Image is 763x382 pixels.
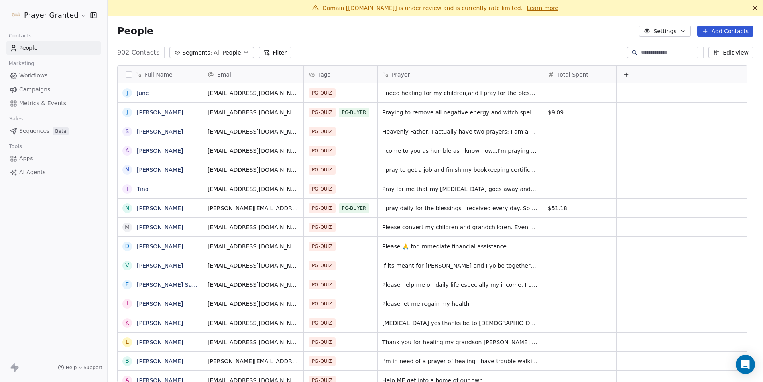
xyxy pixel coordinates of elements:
[203,66,303,83] div: Email
[208,89,299,97] span: [EMAIL_ADDRESS][DOMAIN_NAME]
[126,108,128,116] div: J
[309,165,336,175] span: PG-QUIZ
[382,166,538,174] span: I pray to get a job and finish my bookkeeping certification. I pray that my son gets a good job a...
[6,166,101,179] a: AI Agents
[208,262,299,270] span: [EMAIL_ADDRESS][DOMAIN_NAME]
[208,223,299,231] span: [EMAIL_ADDRESS][DOMAIN_NAME]
[137,339,183,345] a: [PERSON_NAME]
[137,90,149,96] a: June
[548,204,612,212] span: $51.18
[382,338,538,346] span: Thank you for healing my grandson [PERSON_NAME] from [MEDICAL_DATA]. Please heal his spirit and h...
[208,147,299,155] span: [EMAIL_ADDRESS][DOMAIN_NAME]
[382,89,538,97] span: I need healing for my children,and I pray for the blessings in finding work soon,blessings for th...
[309,356,336,366] span: PG-QUIZ
[137,186,148,192] a: Tino
[19,85,50,94] span: Campaigns
[697,26,753,37] button: Add Contacts
[5,30,35,42] span: Contacts
[137,358,183,364] a: [PERSON_NAME]
[543,66,616,83] div: Total Spent
[339,108,370,117] span: PG-BUYER
[145,71,173,79] span: Full Name
[214,49,241,57] span: All People
[137,262,183,269] a: [PERSON_NAME]
[6,83,101,96] a: Campaigns
[382,147,538,155] span: I come to you as humble as I know how...I'm praying for a financial break through.Bless my financ...
[382,108,538,116] span: Praying to remove all negative energy and witch spell spirits out of my life Praying for money fi...
[137,224,183,230] a: [PERSON_NAME]
[208,338,299,346] span: [EMAIL_ADDRESS][DOMAIN_NAME]
[10,8,85,22] button: Prayer Granted
[309,242,336,251] span: PG-QUIZ
[208,166,299,174] span: [EMAIL_ADDRESS][DOMAIN_NAME]
[182,49,212,57] span: Segments:
[19,127,49,135] span: Sequences
[208,128,299,136] span: [EMAIL_ADDRESS][DOMAIN_NAME]
[382,262,538,270] span: If its meant for [PERSON_NAME] and I yo be together let him come home now. Thank you my Lord and ...
[6,69,101,82] a: Workflows
[548,108,612,116] span: $9.09
[125,242,130,250] div: D
[126,127,129,136] div: S
[125,261,129,270] div: V
[137,167,183,173] a: [PERSON_NAME]
[137,148,183,154] a: [PERSON_NAME]
[6,41,101,55] a: People
[309,203,336,213] span: PG-QUIZ
[126,89,128,97] div: J
[259,47,292,58] button: Filter
[125,223,130,231] div: M
[19,71,48,80] span: Workflows
[126,280,129,289] div: E
[19,168,46,177] span: AI Agents
[208,319,299,327] span: [EMAIL_ADDRESS][DOMAIN_NAME]
[309,127,336,136] span: PG-QUIZ
[309,223,336,232] span: PG-QUIZ
[137,282,244,288] a: [PERSON_NAME] San [PERSON_NAME]
[53,127,69,135] span: Beta
[323,5,523,11] span: Domain [[DOMAIN_NAME]] is under review and is currently rate limited.
[208,204,299,212] span: [PERSON_NAME][EMAIL_ADDRESS][PERSON_NAME][DOMAIN_NAME]
[126,299,128,308] div: I
[208,281,299,289] span: [EMAIL_ADDRESS][DOMAIN_NAME]
[217,71,233,79] span: Email
[382,281,538,289] span: Please help me on daily life especially my income. I don’t have enough money to support myself. H...
[137,301,183,307] a: [PERSON_NAME]
[208,357,299,365] span: [PERSON_NAME][EMAIL_ADDRESS][DOMAIN_NAME]
[382,204,538,212] span: I pray daily for the blessings I received every day. So Thankful for your love ❤️ and Mercy. Aski...
[137,205,183,211] a: [PERSON_NAME]
[378,66,543,83] div: Prayer
[11,10,21,20] img: FB-Logo.png
[117,48,159,57] span: 902 Contacts
[208,300,299,308] span: [EMAIL_ADDRESS][DOMAIN_NAME]
[557,71,588,79] span: Total Spent
[6,152,101,165] a: Apps
[309,318,336,328] span: PG-QUIZ
[24,10,79,20] span: Prayer Granted
[6,124,101,138] a: SequencesBeta
[309,108,336,117] span: PG-QUIZ
[126,338,129,346] div: L
[125,204,129,212] div: N
[527,4,558,12] a: Learn more
[309,184,336,194] span: PG-QUIZ
[125,319,129,327] div: K
[382,319,538,327] span: [MEDICAL_DATA] yes thanks be to [DEMOGRAPHIC_DATA] always victorious [PERSON_NAME] is my lord and...
[137,243,183,250] a: [PERSON_NAME]
[318,71,330,79] span: Tags
[125,146,129,155] div: A
[137,128,183,135] a: [PERSON_NAME]
[126,185,129,193] div: T
[208,242,299,250] span: [EMAIL_ADDRESS][DOMAIN_NAME]
[382,128,538,136] span: Heavenly Father, I actually have two prayers: I am a bit embarrassed on the first one but here we...
[339,203,370,213] span: PG-BUYER
[392,71,410,79] span: Prayer
[58,364,102,371] a: Help & Support
[309,88,336,98] span: PG-QUIZ
[118,66,203,83] div: Full Name
[125,165,129,174] div: N
[304,66,377,83] div: Tags
[382,223,538,231] span: Please convert my children and grandchildren. Even my husband to know you love you and be with yo...
[137,109,183,116] a: [PERSON_NAME]
[309,261,336,270] span: PG-QUIZ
